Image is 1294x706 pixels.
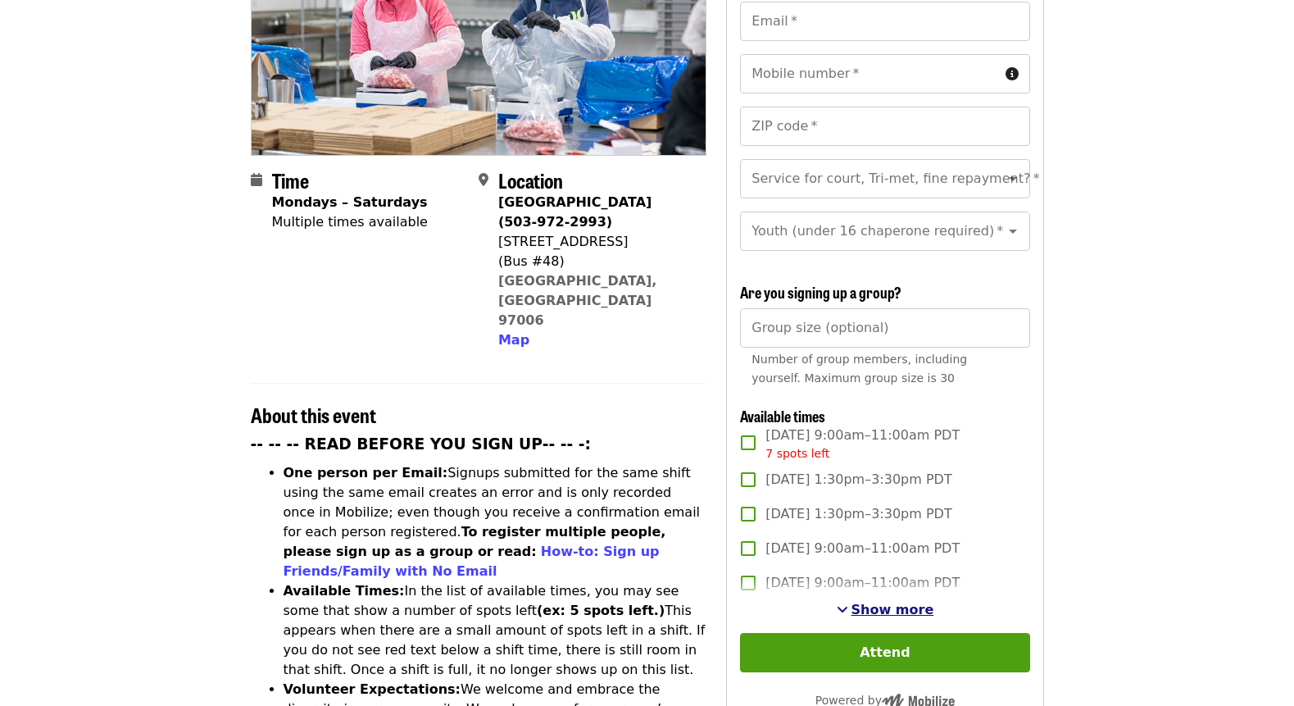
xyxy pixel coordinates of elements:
strong: Mondays – Saturdays [272,194,428,210]
span: Number of group members, including yourself. Maximum group size is 30 [751,353,967,385]
i: map-marker-alt icon [479,172,488,188]
strong: -- -- -- READ BEFORE YOU SIGN UP-- -- -: [251,435,592,453]
strong: One person per Email: [284,465,448,481]
span: [DATE] 1:30pm–3:30pm PDT [765,470,951,490]
span: Location [498,166,563,194]
span: [DATE] 1:30pm–3:30pm PDT [765,504,951,524]
input: [object Object] [740,308,1029,348]
div: [STREET_ADDRESS] [498,232,693,252]
span: [DATE] 9:00am–11:00am PDT [765,539,960,558]
strong: Available Times: [284,583,405,599]
span: [DATE] 9:00am–11:00am PDT [765,573,960,593]
button: Open [1001,220,1024,243]
span: Map [498,332,529,348]
span: Time [272,166,309,194]
span: [DATE] 9:00am–11:00am PDT [765,426,960,462]
input: Mobile number [740,54,998,93]
a: How-to: Sign up Friends/Family with No Email [284,544,660,579]
button: Attend [740,633,1029,672]
input: Email [740,2,1029,41]
button: See more timeslots [837,600,934,620]
i: calendar icon [251,172,262,188]
div: (Bus #48) [498,252,693,271]
i: circle-info icon [1006,66,1019,82]
span: Available times [740,405,825,426]
li: Signups submitted for the same shift using the same email creates an error and is only recorded o... [284,463,707,581]
span: Show more [851,602,934,617]
span: 7 spots left [765,447,829,460]
li: In the list of available times, you may see some that show a number of spots left This appears wh... [284,581,707,680]
div: Multiple times available [272,212,428,232]
a: [GEOGRAPHIC_DATA], [GEOGRAPHIC_DATA] 97006 [498,273,657,328]
span: Are you signing up a group? [740,281,901,303]
strong: [GEOGRAPHIC_DATA] (503-972-2993) [498,194,652,230]
button: Open [1001,167,1024,190]
strong: To register multiple people, please sign up as a group or read: [284,524,666,559]
strong: (ex: 5 spots left.) [537,603,665,618]
input: ZIP code [740,107,1029,146]
span: About this event [251,400,376,429]
button: Map [498,330,529,350]
strong: Volunteer Expectations: [284,681,461,697]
